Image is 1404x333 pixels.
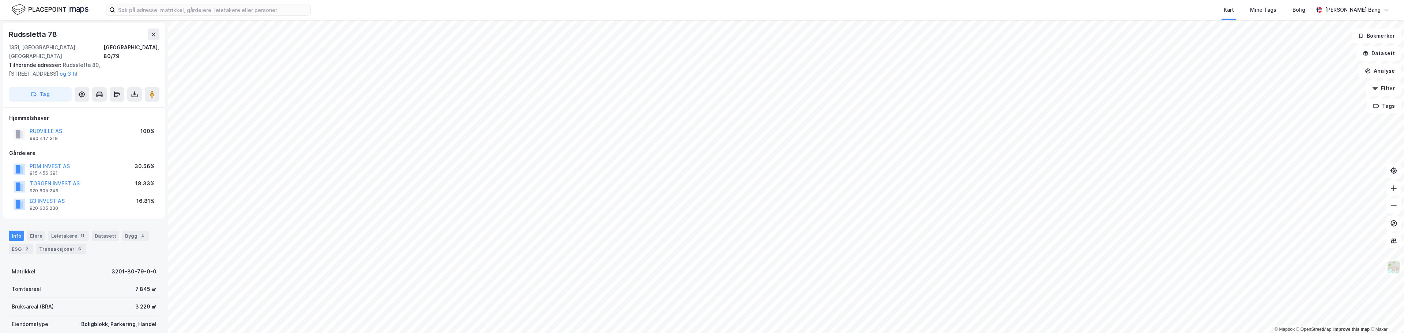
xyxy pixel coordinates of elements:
[92,231,119,241] div: Datasett
[139,232,146,239] div: 4
[135,179,155,188] div: 18.33%
[1387,260,1401,274] img: Z
[9,29,58,40] div: Rudssletta 78
[9,43,103,61] div: 1351, [GEOGRAPHIC_DATA], [GEOGRAPHIC_DATA]
[9,231,24,241] div: Info
[1367,99,1401,113] button: Tags
[1366,81,1401,96] button: Filter
[30,205,58,211] div: 920 605 230
[1325,5,1381,14] div: [PERSON_NAME] Bang
[12,302,54,311] div: Bruksareal (BRA)
[1250,5,1276,14] div: Mine Tags
[30,170,58,176] div: 915 456 391
[12,267,35,276] div: Matrikkel
[1224,5,1234,14] div: Kart
[76,245,83,253] div: 6
[1333,327,1370,332] a: Improve this map
[79,232,86,239] div: 11
[140,127,155,136] div: 100%
[23,245,30,253] div: 2
[1296,327,1332,332] a: OpenStreetMap
[30,188,58,194] div: 920 605 249
[12,3,88,16] img: logo.f888ab2527a4732fd821a326f86c7f29.svg
[1367,298,1404,333] div: Kontrollprogram for chat
[1356,46,1401,61] button: Datasett
[12,285,41,294] div: Tomteareal
[9,149,159,158] div: Gårdeiere
[27,231,45,241] div: Eiere
[1359,64,1401,78] button: Analyse
[112,267,156,276] div: 3201-80-79-0-0
[115,4,310,15] input: Søk på adresse, matrikkel, gårdeiere, leietakere eller personer
[103,43,159,61] div: [GEOGRAPHIC_DATA], 80/79
[135,285,156,294] div: 7 845 ㎡
[1352,29,1401,43] button: Bokmerker
[1292,5,1305,14] div: Bolig
[135,162,155,171] div: 30.56%
[122,231,149,241] div: Bygg
[48,231,89,241] div: Leietakere
[81,320,156,329] div: Boligblokk, Parkering, Handel
[12,320,48,329] div: Eiendomstype
[9,61,154,78] div: Rudssletta 80, [STREET_ADDRESS]
[136,197,155,205] div: 16.81%
[1367,298,1404,333] iframe: Chat Widget
[9,62,63,68] span: Tilhørende adresser:
[36,244,86,254] div: Transaksjoner
[9,114,159,122] div: Hjemmelshaver
[30,136,58,141] div: 990 417 318
[135,302,156,311] div: 3 229 ㎡
[9,244,33,254] div: ESG
[1275,327,1295,332] a: Mapbox
[9,87,72,102] button: Tag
